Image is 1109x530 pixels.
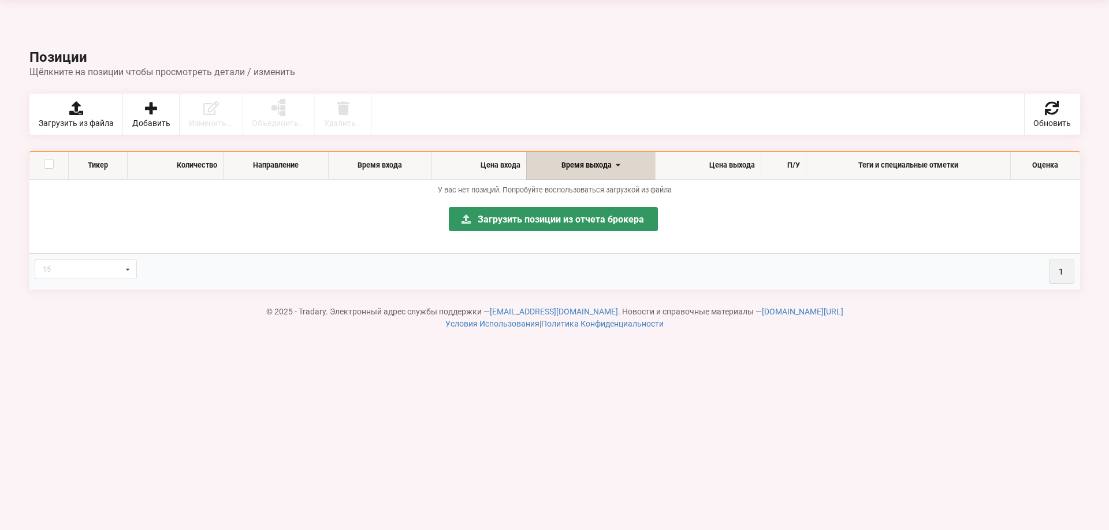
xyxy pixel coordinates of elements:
[29,66,1080,77] div: Щёлкните на позиции чтобы просмотреть детали / изменить
[29,49,1080,77] h2: Позиции
[445,319,539,328] a: Условия Использования
[762,307,843,316] a: [DOMAIN_NAME][URL]
[29,306,1080,330] div: © 2025 - Tradary. Электронный адрес службы поддержки — . Новости и справочные материалы — |
[490,307,618,316] a: [EMAIL_ADDRESS][DOMAIN_NAME]
[541,319,664,328] a: Политика Конфиденциальности
[985,505,1103,530] iframe: chat widget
